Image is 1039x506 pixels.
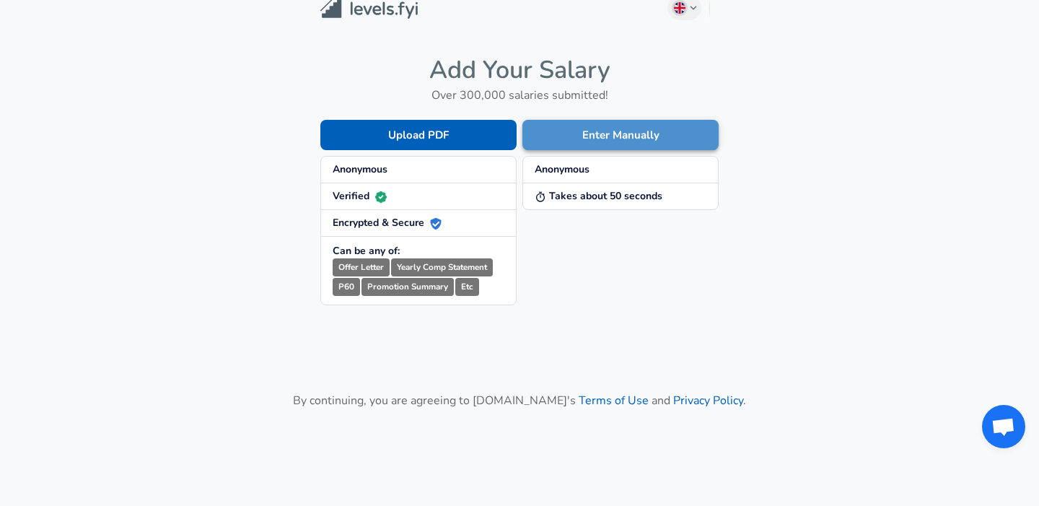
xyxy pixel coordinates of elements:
img: English (UK) [674,2,685,14]
h4: Add Your Salary [320,55,719,85]
small: P60 [333,278,360,296]
strong: Can be any of: [333,244,400,258]
strong: Anonymous [535,162,589,176]
small: Etc [455,278,479,296]
strong: Anonymous [333,162,387,176]
a: Privacy Policy [673,393,743,409]
button: Enter Manually [522,120,719,150]
small: Yearly Comp Statement [391,258,493,276]
h6: Over 300,000 salaries submitted! [320,85,719,105]
small: Offer Letter [333,258,390,276]
button: Upload PDF [320,120,517,150]
a: Terms of Use [579,393,649,409]
strong: Takes about 50 seconds [535,189,662,203]
div: Open chat [982,405,1025,448]
small: Promotion Summary [361,278,454,296]
strong: Verified [333,189,387,203]
strong: Encrypted & Secure [333,216,442,230]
